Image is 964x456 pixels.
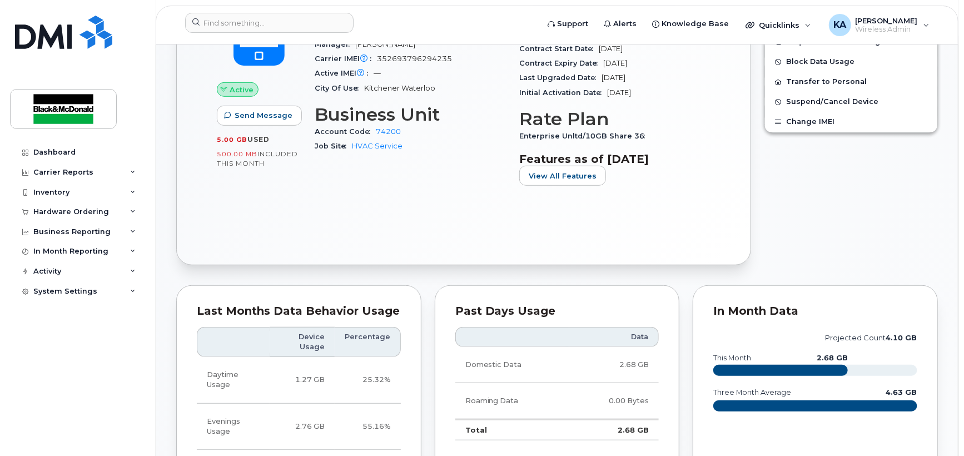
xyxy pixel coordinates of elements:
[197,404,270,450] td: Evenings Usage
[759,21,799,29] span: Quicklinks
[738,14,819,36] div: Quicklinks
[765,92,937,112] button: Suspend/Cancel Device
[607,88,631,97] span: [DATE]
[519,109,710,129] h3: Rate Plan
[821,14,937,36] div: Kevin Albin
[713,306,917,317] div: In Month Data
[569,419,659,440] td: 2.68 GB
[455,306,659,317] div: Past Days Usage
[856,25,918,34] span: Wireless Admin
[569,347,659,383] td: 2.68 GB
[355,40,415,48] span: [PERSON_NAME]
[247,135,270,143] span: used
[886,388,917,396] text: 4.63 GB
[455,419,570,440] td: Total
[886,334,917,342] tspan: 4.10 GB
[335,357,401,404] td: 25.32%
[569,327,659,347] th: Data
[315,105,506,125] h3: Business Unit
[786,98,878,106] span: Suspend/Cancel Device
[315,142,352,150] span: Job Site
[315,127,376,136] span: Account Code
[377,54,452,63] span: 352693796294235
[519,59,603,67] span: Contract Expiry Date
[557,18,588,29] span: Support
[455,383,570,419] td: Roaming Data
[602,73,625,82] span: [DATE]
[235,110,292,121] span: Send Message
[519,73,602,82] span: Last Upgraded Date
[270,327,334,358] th: Device Usage
[376,127,401,136] a: 74200
[217,150,257,158] span: 500.00 MB
[519,166,606,186] button: View All Features
[270,404,334,450] td: 2.76 GB
[765,52,937,72] button: Block Data Usage
[817,354,848,362] text: 2.68 GB
[217,106,302,126] button: Send Message
[217,150,298,168] span: included this month
[315,84,364,92] span: City Of Use
[644,13,737,35] a: Knowledge Base
[197,404,401,450] tr: Weekdays from 6:00pm to 8:00am
[519,88,607,97] span: Initial Activation Date
[765,72,937,92] button: Transfer to Personal
[596,13,644,35] a: Alerts
[335,404,401,450] td: 55.16%
[519,44,599,53] span: Contract Start Date
[197,306,401,317] div: Last Months Data Behavior Usage
[185,13,354,33] input: Find something...
[455,347,570,383] td: Domestic Data
[519,132,650,140] span: Enterprise Unltd/10GB Share 36
[335,327,401,358] th: Percentage
[270,357,334,404] td: 1.27 GB
[315,54,377,63] span: Carrier IMEI
[217,136,247,143] span: 5.00 GB
[519,152,710,166] h3: Features as of [DATE]
[613,18,637,29] span: Alerts
[833,18,846,32] span: KA
[374,69,381,77] span: —
[599,44,623,53] span: [DATE]
[826,334,917,342] text: projected count
[352,142,403,150] a: HVAC Service
[713,354,751,362] text: this month
[569,383,659,419] td: 0.00 Bytes
[603,59,627,67] span: [DATE]
[315,69,374,77] span: Active IMEI
[230,85,254,95] span: Active
[765,112,937,132] button: Change IMEI
[529,171,597,181] span: View All Features
[315,40,355,48] span: Manager
[364,84,435,92] span: Kitchener Waterloo
[540,13,596,35] a: Support
[197,357,270,404] td: Daytime Usage
[662,18,729,29] span: Knowledge Base
[713,388,791,396] text: three month average
[856,16,918,25] span: [PERSON_NAME]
